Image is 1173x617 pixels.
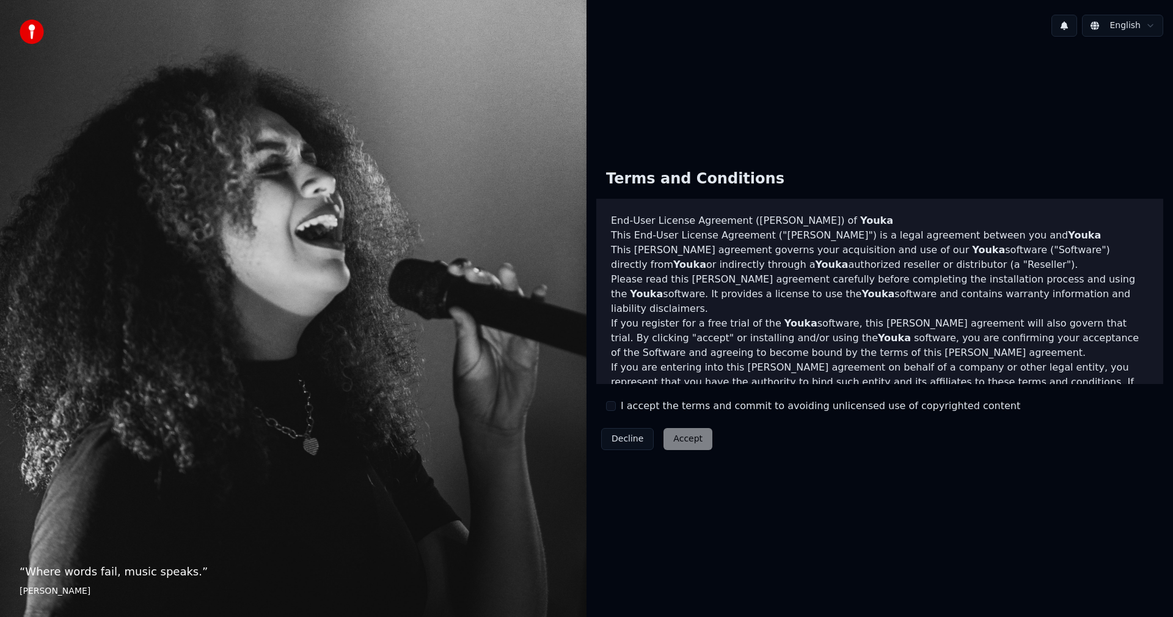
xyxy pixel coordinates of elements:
[861,288,894,300] span: Youka
[815,259,848,270] span: Youka
[611,243,1149,272] p: This [PERSON_NAME] agreement governs your acquisition and use of our software ("Software") direct...
[20,20,44,44] img: youka
[673,259,706,270] span: Youka
[611,360,1149,419] p: If you are entering into this [PERSON_NAME] agreement on behalf of a company or other legal entit...
[611,316,1149,360] p: If you register for a free trial of the software, this [PERSON_NAME] agreement will also govern t...
[611,272,1149,316] p: Please read this [PERSON_NAME] agreement carefully before completing the installation process and...
[878,332,911,344] span: Youka
[630,288,663,300] span: Youka
[972,244,1005,256] span: Youka
[611,228,1149,243] p: This End-User License Agreement ("[PERSON_NAME]") is a legal agreement between you and
[1068,229,1101,241] span: Youka
[596,160,794,199] div: Terms and Conditions
[601,428,654,450] button: Decline
[621,399,1020,413] label: I accept the terms and commit to avoiding unlicensed use of copyrighted content
[784,317,817,329] span: Youka
[20,585,567,597] footer: [PERSON_NAME]
[20,563,567,580] p: “ Where words fail, music speaks. ”
[611,213,1149,228] h3: End-User License Agreement ([PERSON_NAME]) of
[860,215,893,226] span: Youka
